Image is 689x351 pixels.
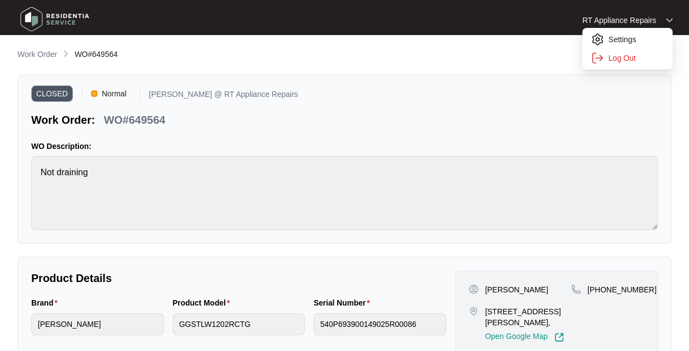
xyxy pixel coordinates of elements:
[31,112,95,128] p: Work Order:
[173,297,235,308] label: Product Model
[571,284,581,294] img: map-pin
[173,313,305,335] input: Product Model
[588,284,657,295] p: [PHONE_NUMBER]
[469,284,479,294] img: user-pin
[31,85,73,102] span: CLOSED
[582,15,656,26] p: RT Appliance Repairs
[485,332,564,342] a: Open Google Map
[554,332,564,342] img: Link-External
[591,33,604,46] img: settings icon
[314,297,374,308] label: Serial Number
[149,90,298,102] p: [PERSON_NAME] @ RT Appliance Repairs
[31,297,62,308] label: Brand
[98,85,131,102] span: Normal
[485,284,548,295] p: [PERSON_NAME]
[15,49,59,61] a: Work Order
[666,18,673,23] img: dropdown arrow
[469,306,479,316] img: map-pin
[608,34,664,45] p: Settings
[31,156,658,230] textarea: Not draining
[608,53,664,64] p: Log Out
[75,50,118,59] span: WO#649564
[31,313,164,335] input: Brand
[18,49,57,60] p: Work Order
[31,141,658,152] p: WO Description:
[91,90,98,97] img: Vercel Logo
[591,51,604,65] img: settings icon
[485,306,571,328] p: [STREET_ADDRESS][PERSON_NAME],
[31,271,446,286] p: Product Details
[314,313,446,335] input: Serial Number
[16,3,93,36] img: residentia service logo
[61,49,70,58] img: chevron-right
[104,112,165,128] p: WO#649564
